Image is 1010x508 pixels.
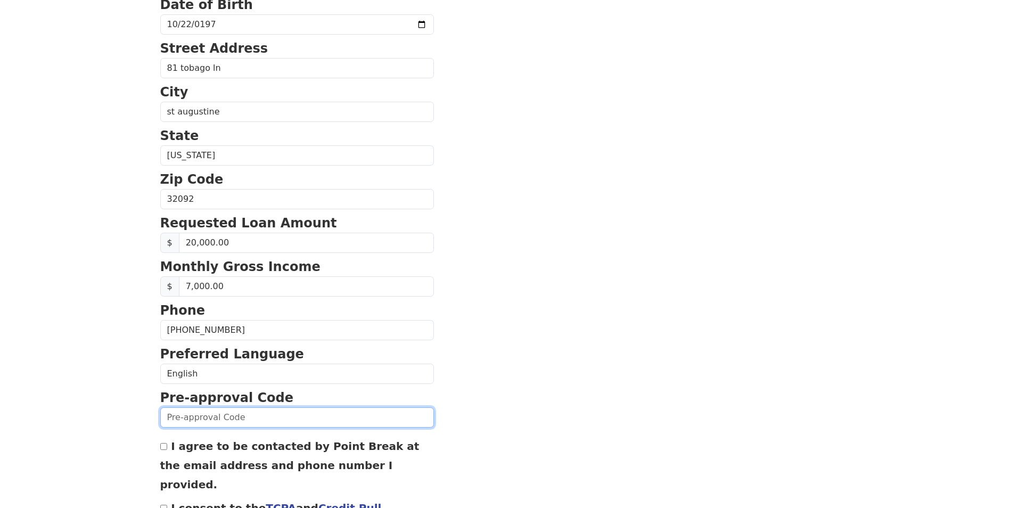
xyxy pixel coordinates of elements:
strong: City [160,85,188,100]
input: Street Address [160,58,434,78]
strong: Street Address [160,41,268,56]
strong: Zip Code [160,172,224,187]
strong: Requested Loan Amount [160,216,337,231]
p: Monthly Gross Income [160,257,434,276]
strong: Pre-approval Code [160,390,294,405]
span: $ [160,276,179,297]
input: Pre-approval Code [160,407,434,428]
strong: Phone [160,303,206,318]
input: Phone [160,320,434,340]
strong: Preferred Language [160,347,304,362]
input: City [160,102,434,122]
strong: State [160,128,199,143]
input: Requested Loan Amount [179,233,434,253]
input: Zip Code [160,189,434,209]
input: Monthly Gross Income [179,276,434,297]
span: $ [160,233,179,253]
label: I agree to be contacted by Point Break at the email address and phone number I provided. [160,440,420,491]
